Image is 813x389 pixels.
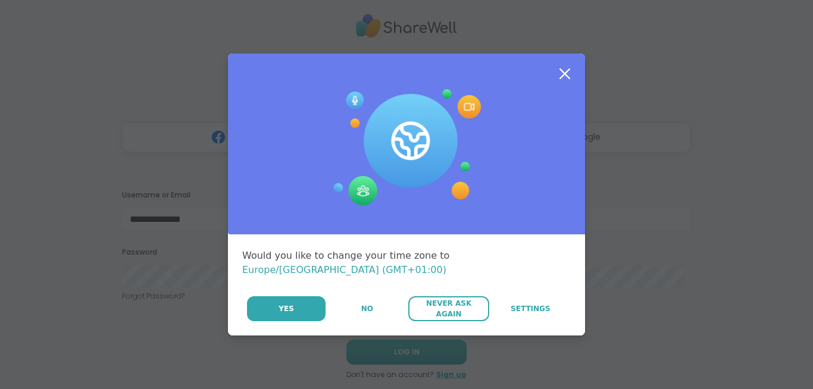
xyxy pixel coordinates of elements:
button: No [327,296,407,321]
div: Would you like to change your time zone to [242,249,571,277]
button: Never Ask Again [408,296,489,321]
button: Yes [247,296,326,321]
img: Session Experience [332,89,481,206]
a: Settings [490,296,571,321]
span: Never Ask Again [414,298,483,319]
span: No [361,303,373,314]
span: Settings [511,303,551,314]
span: Yes [279,303,294,314]
span: Europe/[GEOGRAPHIC_DATA] (GMT+01:00) [242,264,446,275]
